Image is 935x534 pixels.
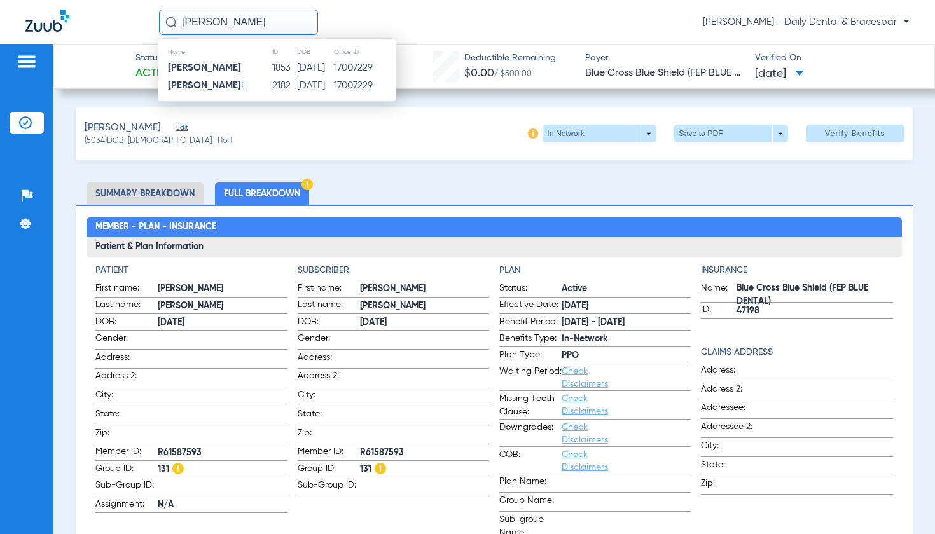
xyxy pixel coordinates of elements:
[95,351,158,368] span: Address:
[674,125,788,142] button: Save to PDF
[158,498,287,512] span: N/A
[95,445,158,460] span: Member ID:
[298,462,360,477] span: Group ID:
[298,427,360,444] span: Zip:
[585,51,744,65] span: Payer
[172,463,184,474] img: Hazard
[158,463,287,476] span: 131
[168,81,247,90] span: Iii
[272,45,296,59] th: ID
[737,289,892,302] span: Blue Cross Blue Shield (FEP BLUE DENTAL)
[701,458,763,476] span: State:
[562,349,691,362] span: PPO
[298,407,360,425] span: State:
[158,45,272,59] th: Name
[158,299,287,313] span: [PERSON_NAME]
[701,477,763,494] span: Zip:
[165,17,177,28] img: Search Icon
[499,448,562,474] span: COB:
[298,445,360,460] span: Member ID:
[585,65,744,81] span: Blue Cross Blue Shield (FEP BLUE DENTAL)
[360,463,489,476] span: 131
[296,77,333,95] td: [DATE]
[333,59,396,77] td: 17007229
[298,351,360,368] span: Address:
[95,282,158,297] span: First name:
[296,45,333,59] th: DOB
[272,59,296,77] td: 1853
[298,369,360,387] span: Address 2:
[562,316,691,329] span: [DATE] - [DATE]
[499,332,562,347] span: Benefits Type:
[87,182,204,205] li: Summary Breakdown
[562,394,608,416] a: Check Disclaimers
[158,316,287,329] span: [DATE]
[87,237,902,257] h3: Patient & Plan Information
[95,298,158,313] span: Last name:
[272,77,296,95] td: 2182
[701,282,737,302] span: Name:
[87,217,902,238] h2: Member - Plan - Insurance
[499,365,562,390] span: Waiting Period:
[562,450,608,472] a: Check Disclaimers
[375,463,386,474] img: Hazard
[298,332,360,349] span: Gender:
[543,125,656,142] button: In Network
[95,407,158,425] span: State:
[499,298,562,313] span: Effective Date:
[806,125,904,142] button: Verify Benefits
[499,264,691,277] app-breakdown-title: Plan
[360,299,489,313] span: [PERSON_NAME]
[562,423,608,444] a: Check Disclaimers
[296,59,333,77] td: [DATE]
[95,315,158,331] span: DOB:
[494,71,532,78] span: / $500.00
[360,446,489,460] span: R61587593
[499,494,562,511] span: Group Name:
[168,63,241,72] strong: [PERSON_NAME]
[25,10,69,32] img: Zuub Logo
[360,282,489,296] span: [PERSON_NAME]
[499,282,562,297] span: Status:
[499,348,562,364] span: Plan Type:
[298,264,489,277] h4: Subscriber
[701,420,763,437] span: Addressee 2:
[464,51,556,65] span: Deductible Remaining
[85,120,161,136] span: [PERSON_NAME]
[95,264,287,277] app-breakdown-title: Patient
[701,346,892,359] h4: Claims Address
[135,65,172,81] span: Active
[499,421,562,446] span: Downgrades:
[562,282,691,296] span: Active
[17,54,37,69] img: hamburger-icon
[298,282,360,297] span: First name:
[499,315,562,331] span: Benefit Period:
[528,128,538,139] img: info-icon
[158,282,287,296] span: [PERSON_NAME]
[333,45,396,59] th: Office ID
[135,51,172,65] span: Status
[701,303,737,318] span: ID:
[95,332,158,349] span: Gender:
[499,392,562,419] span: Missing Tooth Clause:
[701,383,763,400] span: Address 2:
[562,332,691,346] span: In-Network
[737,305,892,318] span: 47198
[298,388,360,406] span: City:
[159,10,318,35] input: Search for patients
[176,123,188,135] span: Edit
[499,475,562,492] span: Plan Name:
[298,479,360,496] span: Sub-Group ID:
[95,388,158,406] span: City:
[95,498,158,513] span: Assignment:
[703,16,910,29] span: [PERSON_NAME] - Daily Dental & Bracesbar
[95,427,158,444] span: Zip:
[215,182,309,205] li: Full Breakdown
[755,51,914,65] span: Verified On
[95,462,158,477] span: Group ID:
[701,264,892,277] app-breakdown-title: Insurance
[158,446,287,460] span: R61587593
[333,77,396,95] td: 17007229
